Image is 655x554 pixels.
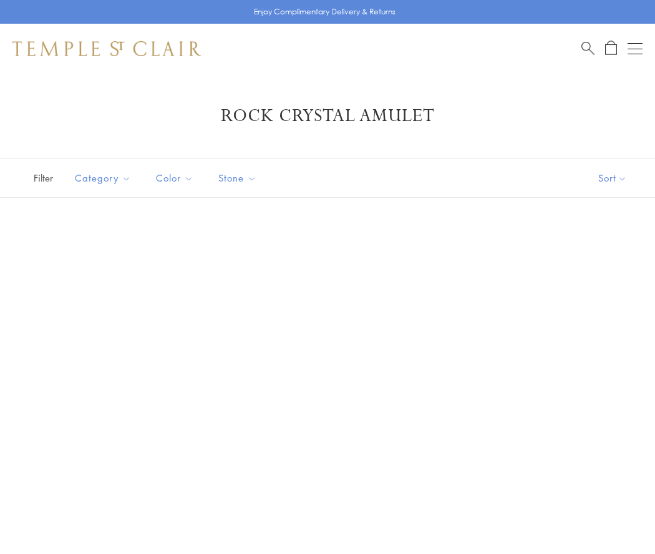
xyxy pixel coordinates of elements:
[150,170,203,186] span: Color
[12,41,201,56] img: Temple St. Clair
[209,164,266,192] button: Stone
[254,6,395,18] p: Enjoy Complimentary Delivery & Returns
[605,41,617,56] a: Open Shopping Bag
[31,105,624,127] h1: Rock Crystal Amulet
[147,164,203,192] button: Color
[212,170,266,186] span: Stone
[69,170,140,186] span: Category
[628,41,643,56] button: Open navigation
[65,164,140,192] button: Category
[581,41,594,56] a: Search
[570,159,655,197] button: Show sort by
